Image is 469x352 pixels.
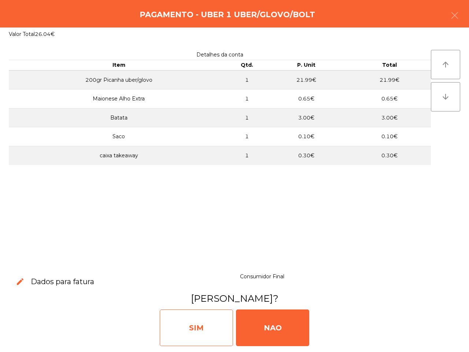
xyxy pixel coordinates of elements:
[431,82,460,111] button: arrow_downward
[9,108,229,127] td: Batata
[31,276,94,287] h3: Dados para fatura
[348,108,431,127] td: 3.00€
[9,60,229,70] th: Item
[9,31,35,37] span: Valor Total
[196,51,243,58] span: Detalhes da conta
[10,271,31,292] button: edit
[265,146,348,165] td: 0.30€
[441,92,450,101] i: arrow_downward
[229,70,265,89] td: 1
[348,70,431,89] td: 21.99€
[265,89,348,109] td: 0.65€
[441,60,450,69] i: arrow_upward
[9,146,229,165] td: caixa takeaway
[229,89,265,109] td: 1
[160,309,233,346] div: SIM
[140,9,315,20] h4: Pagamento - Uber 1 Uber/Glovo/Bolt
[348,89,431,109] td: 0.65€
[431,50,460,79] button: arrow_upward
[229,146,265,165] td: 1
[229,108,265,127] td: 1
[265,70,348,89] td: 21.99€
[229,127,265,146] td: 1
[265,108,348,127] td: 3.00€
[265,127,348,146] td: 0.10€
[236,309,309,346] div: NAO
[348,127,431,146] td: 0.10€
[35,31,55,37] span: 26.04€
[348,60,431,70] th: Total
[8,292,461,305] h3: [PERSON_NAME]?
[16,277,25,286] span: edit
[348,146,431,165] td: 0.30€
[229,60,265,70] th: Qtd.
[9,70,229,89] td: 200gr Picanha uber/glovo
[265,60,348,70] th: P. Unit
[9,127,229,146] td: Saco
[9,89,229,109] td: Maionese Alho Extra
[240,273,284,280] span: Consumidor Final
